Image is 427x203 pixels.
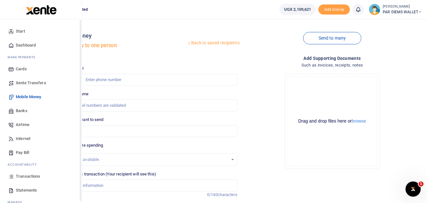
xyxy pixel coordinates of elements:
[5,132,77,146] a: Internet
[284,6,311,13] span: UGX 2,109,621
[5,169,77,183] a: Transactions
[242,62,422,69] h4: Such as invoices, receipts, notes
[383,4,422,10] small: [PERSON_NAME]
[5,52,77,62] li: M
[16,149,29,156] span: Pay Bill
[58,171,156,177] label: Memo for this transaction (Your recipient will see this)
[288,118,377,124] div: Drag and drop files here or
[277,4,318,15] li: Wallet ballance
[285,74,380,169] div: File Uploader
[318,7,350,11] a: Add money
[16,66,27,72] span: Cards
[5,62,77,76] a: Cards
[5,90,77,104] a: Mobile Money
[12,162,36,167] span: countability
[318,4,350,15] li: Toup your wallet
[5,118,77,132] a: Airtime
[369,4,380,15] img: profile-user
[5,160,77,169] li: Ac
[186,37,240,49] a: Back to saved recipients
[11,55,35,60] span: ake Payments
[406,181,421,197] iframe: Intercom live chat
[207,192,218,197] span: 0/140
[5,38,77,52] a: Dashboard
[58,74,237,86] input: Enter phone number
[16,28,25,35] span: Start
[16,136,30,142] span: Internet
[62,156,228,163] div: No options available.
[242,55,422,62] h4: Add supporting Documents
[279,4,316,15] a: UGX 2,109,621
[5,76,77,90] a: Xente Transfers
[5,24,77,38] a: Start
[58,180,237,192] input: Enter extra information
[58,99,237,111] input: MTN & Airtel numbers are validated
[218,192,237,197] span: characters
[5,146,77,160] a: Pay Bill
[352,119,366,123] button: browse
[383,9,422,15] span: PAR DIEMS WALLET
[16,187,37,193] span: Statements
[16,108,27,114] span: Banks
[16,173,40,180] span: Transactions
[16,94,41,100] span: Mobile Money
[369,4,422,15] a: profile-user [PERSON_NAME] PAR DIEMS WALLET
[55,42,186,49] h5: Send money to one person
[16,80,46,86] span: Xente Transfers
[5,183,77,197] a: Statements
[5,104,77,118] a: Banks
[55,32,186,39] h4: Mobile money
[16,122,29,128] span: Airtime
[26,5,57,15] img: logo-large
[58,125,237,137] input: UGX
[318,4,350,15] span: Add money
[303,32,361,44] a: Send to many
[418,181,424,187] span: 1
[16,42,36,48] span: Dashboard
[25,7,57,12] a: logo-small logo-large logo-large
